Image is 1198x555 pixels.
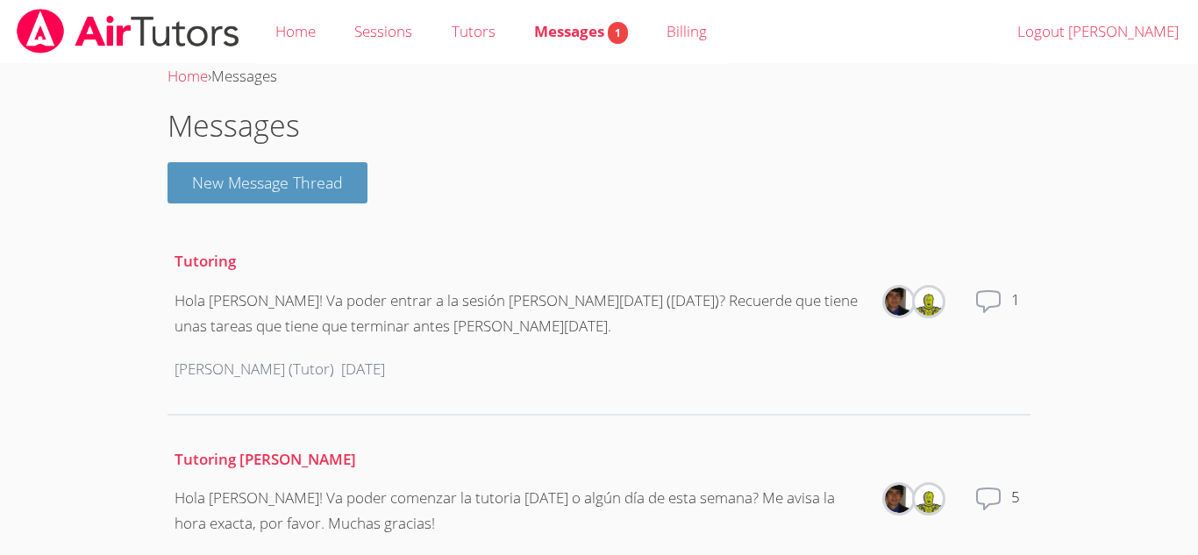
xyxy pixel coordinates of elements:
[211,66,277,86] span: Messages
[175,288,866,339] div: Hola [PERSON_NAME]! Va poder entrar a la sesión [PERSON_NAME][DATE] ([DATE])? Recuerde que tiene ...
[341,357,385,382] p: [DATE]
[175,449,356,469] a: Tutoring [PERSON_NAME]
[175,251,236,271] a: Tutoring
[915,288,943,316] img: Eblin David Lopez Ramirez
[885,485,913,513] img: Carlos Flores
[175,486,866,537] div: Hola [PERSON_NAME]! Va poder comenzar la tutoria [DATE] o algún día de esta semana? Me avisa la h...
[608,22,628,44] span: 1
[1011,485,1023,541] dd: 5
[168,162,367,203] button: New Message Thread
[168,103,1030,148] h1: Messages
[1011,288,1023,344] dd: 1
[915,485,943,513] img: Eblin David Lopez Ramirez
[175,357,334,382] p: [PERSON_NAME] (Tutor)
[168,66,208,86] a: Home
[885,288,913,316] img: Carlos Flores
[534,21,628,41] span: Messages
[15,9,241,53] img: airtutors_banner-c4298cdbf04f3fff15de1276eac7730deb9818008684d7c2e4769d2f7ddbe033.png
[168,64,1030,89] div: ›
